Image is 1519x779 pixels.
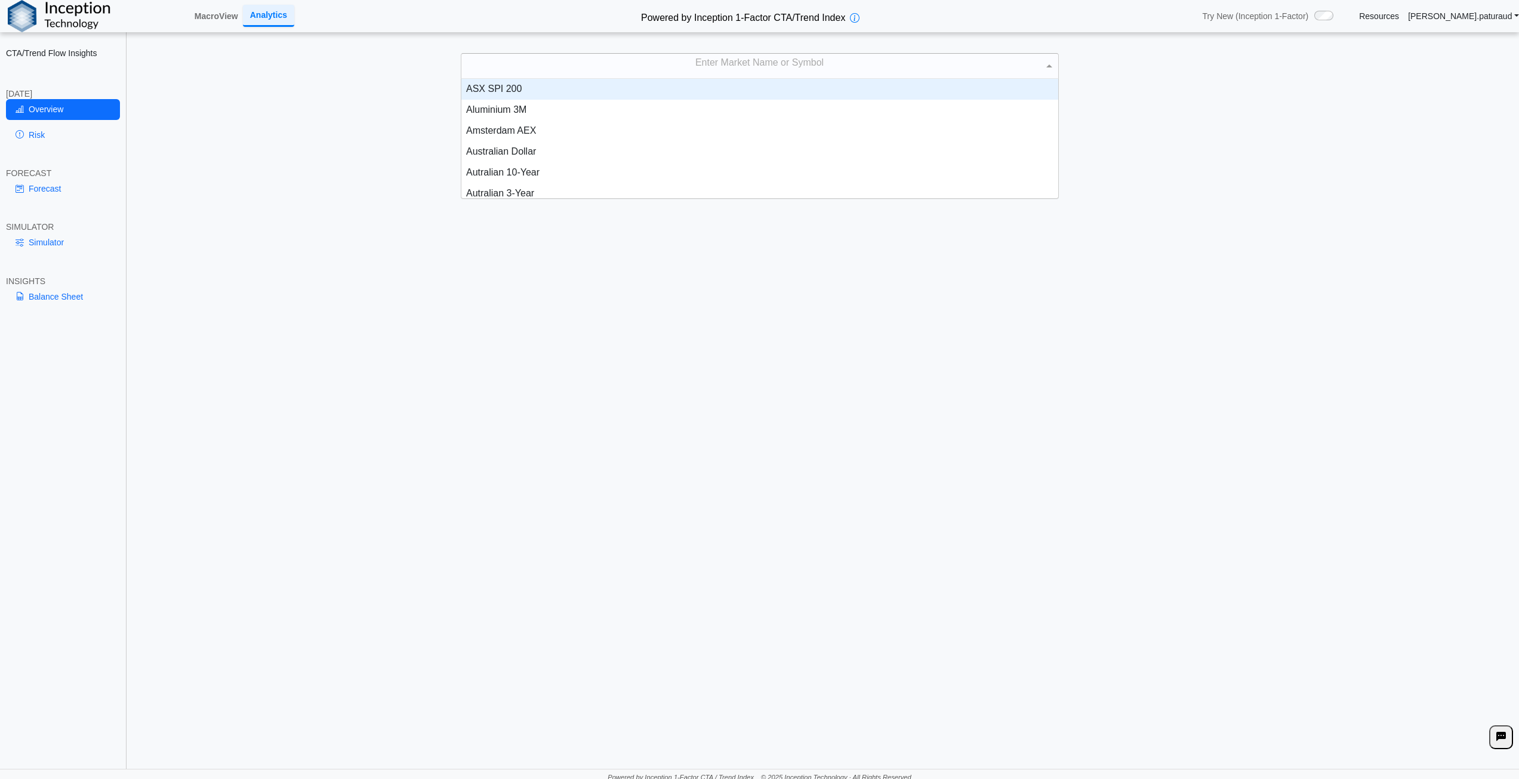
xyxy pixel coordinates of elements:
div: FORECAST [6,168,120,178]
div: ASX SPI 200 [461,79,1058,100]
a: Analytics [243,5,294,27]
a: Balance Sheet [6,287,120,307]
div: grid [461,79,1058,198]
h2: CTA/Trend Flow Insights [6,48,120,58]
div: Australian Dollar [461,141,1058,162]
a: [PERSON_NAME].paturaud [1408,11,1519,21]
a: Simulator [6,232,120,253]
a: Resources [1359,11,1399,21]
div: SIMULATOR [6,221,120,232]
div: [DATE] [6,88,120,99]
div: Enter Market Name or Symbol [461,54,1058,79]
a: Risk [6,125,120,145]
div: Autralian 10-Year [461,162,1058,183]
h5: Positioning data updated at previous day close; Price and Flow estimates updated intraday (15-min... [135,113,1512,121]
div: Autralian 3-Year [461,183,1058,204]
div: Amsterdam AEX [461,121,1058,141]
a: Forecast [6,178,120,199]
span: Try New (Inception 1-Factor) [1203,11,1309,21]
a: Overview [6,99,120,119]
div: INSIGHTS [6,276,120,287]
div: Aluminium 3M [461,100,1058,121]
h2: Powered by Inception 1-Factor CTA/Trend Index [636,7,850,24]
a: MacroView [190,6,243,26]
h3: Please Select an Asset to Start [131,159,1516,172]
